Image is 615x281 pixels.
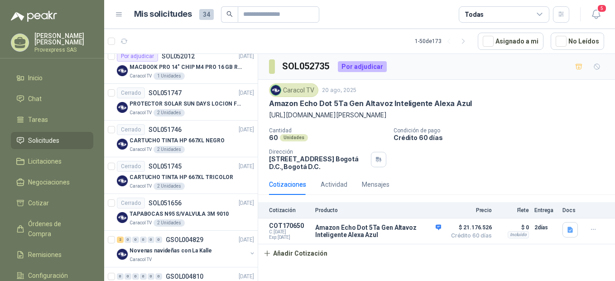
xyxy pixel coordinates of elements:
div: 0 [125,273,131,280]
span: Negociaciones [28,177,70,187]
h3: SOL052735 [282,59,331,73]
p: [DATE] [239,272,254,281]
p: TAPABOCAS N95 S/VALVULA 3M 9010 [130,210,229,218]
p: COT170650 [269,222,310,229]
img: Company Logo [117,65,128,76]
div: Incluido [508,231,529,238]
p: Crédito 60 días [394,134,611,141]
p: Dirección [269,149,367,155]
img: Company Logo [117,139,128,150]
a: Solicitudes [11,132,93,149]
span: search [226,11,233,17]
span: 5 [597,4,607,13]
p: CARTUCHO TINTA HP 667XL TRICOLOR [130,173,233,182]
img: Company Logo [117,212,128,223]
img: Logo peakr [11,11,57,22]
div: 2 Unidades [154,146,185,153]
div: 0 [155,237,162,243]
span: Configuración [28,271,68,281]
div: 0 [132,273,139,280]
div: 0 [117,273,124,280]
div: 0 [155,273,162,280]
div: Mensajes [362,179,389,189]
img: Company Logo [117,249,128,260]
p: PROTECTOR SOLAR SUN DAYS LOCION FPS 50 CAJA X 24 UN [130,100,242,108]
div: Caracol TV [269,83,318,97]
a: 2 0 0 0 0 0 GSOL004829[DATE] Company LogoNovenas navideñas con La KalleCaracol TV [117,234,256,263]
a: Licitaciones [11,153,93,170]
span: C: [DATE] [269,229,310,235]
span: Crédito 60 días [447,233,492,238]
p: Docs [562,207,581,213]
span: Solicitudes [28,136,59,145]
div: 0 [132,237,139,243]
div: 0 [140,237,147,243]
p: GSOL004810 [166,273,203,280]
div: Por adjudicar [338,61,387,72]
span: Tareas [28,115,48,125]
p: [DATE] [239,89,254,97]
p: Caracol TV [130,183,152,190]
p: SOL051745 [149,163,182,170]
a: Cotizar [11,194,93,212]
button: 5 [588,6,604,23]
p: Precio [447,207,492,213]
p: 2 días [534,222,557,233]
div: 0 [148,237,154,243]
span: Órdenes de Compra [28,219,85,239]
div: 1 Unidades [154,73,185,80]
button: No Leídos [551,33,604,50]
p: [DATE] [239,199,254,208]
p: Caracol TV [130,109,152,116]
div: Unidades [280,134,308,141]
a: Remisiones [11,246,93,263]
p: 60 [269,134,278,141]
p: Amazon Echo Dot 5Ta Gen Altavoz Inteligente Alexa Azul [315,224,441,238]
a: Por adjudicarSOL052012[DATE] Company LogoMACBOOK PRO 14" CHIP M4 PRO 16 GB RAM 1TBCaracol TV1 Uni... [104,47,258,84]
a: Inicio [11,69,93,87]
span: 34 [199,9,214,20]
a: CerradoSOL051656[DATE] Company LogoTAPABOCAS N95 S/VALVULA 3M 9010Caracol TV2 Unidades [104,194,258,231]
p: SOL051746 [149,126,182,133]
p: GSOL004829 [166,237,203,243]
div: Cotizaciones [269,179,306,189]
span: Remisiones [28,250,62,260]
button: Añadir Cotización [258,244,332,262]
p: [STREET_ADDRESS] Bogotá D.C. , Bogotá D.C. [269,155,367,170]
p: Caracol TV [130,73,152,80]
div: Cerrado [117,161,145,172]
p: MACBOOK PRO 14" CHIP M4 PRO 16 GB RAM 1TB [130,63,242,72]
p: Amazon Echo Dot 5Ta Gen Altavoz Inteligente Alexa Azul [269,99,472,108]
div: 2 Unidades [154,109,185,116]
p: $ 0 [497,222,529,233]
img: Company Logo [117,175,128,186]
h1: Mis solicitudes [134,8,192,21]
a: CerradoSOL051745[DATE] Company LogoCARTUCHO TINTA HP 667XL TRICOLORCaracol TV2 Unidades [104,157,258,194]
a: CerradoSOL051746[DATE] Company LogoCARTUCHO TINTA HP 667XL NEGROCaracol TV2 Unidades [104,121,258,157]
a: Tareas [11,111,93,128]
a: CerradoSOL051747[DATE] Company LogoPROTECTOR SOLAR SUN DAYS LOCION FPS 50 CAJA X 24 UNCaracol TV2... [104,84,258,121]
p: [PERSON_NAME] [PERSON_NAME] [34,33,93,45]
p: Caracol TV [130,146,152,153]
div: 0 [125,237,131,243]
button: Asignado a mi [478,33,543,50]
div: 1 - 50 de 173 [415,34,471,48]
div: 2 Unidades [154,219,185,227]
p: CARTUCHO TINTA HP 667XL NEGRO [130,136,225,145]
p: Caracol TV [130,256,152,263]
div: 2 Unidades [154,183,185,190]
p: Cotización [269,207,310,213]
p: Cantidad [269,127,386,134]
span: Inicio [28,73,43,83]
p: SOL052012 [162,53,195,59]
p: 20 ago, 2025 [322,86,356,95]
p: [URL][DOMAIN_NAME][PERSON_NAME] [269,110,604,120]
p: [DATE] [239,236,254,244]
div: Cerrado [117,198,145,208]
span: Cotizar [28,198,49,208]
span: Licitaciones [28,156,62,166]
p: SOL051747 [149,90,182,96]
span: $ 21.176.526 [447,222,492,233]
p: Producto [315,207,441,213]
p: Condición de pago [394,127,611,134]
